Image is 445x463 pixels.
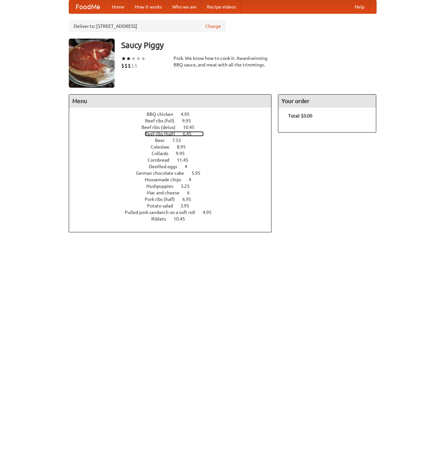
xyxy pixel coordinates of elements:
a: Mac and cheese 6 [147,190,202,195]
a: Collards 9.95 [152,151,197,156]
span: BBQ chicken [147,112,180,117]
li: ★ [121,55,126,62]
span: 4 [185,164,194,169]
span: 10.45 [183,125,201,130]
span: Housemade chips [145,177,188,182]
h4: Menu [69,95,271,108]
span: 6.45 [183,131,198,136]
li: $ [128,62,131,69]
div: Pork. We know how to cook it. Award-winning BBQ sauce, and meat with all the trimmings. [174,55,272,68]
li: $ [124,62,128,69]
a: Coleslaw 8.95 [151,144,198,150]
span: 6 [187,190,196,195]
span: 4.95 [181,112,196,117]
li: $ [121,62,124,69]
span: 4.95 [203,210,218,215]
li: ★ [131,55,136,62]
a: Potato salad 3.95 [147,203,201,208]
a: Help [349,0,370,13]
span: Pulled pork sandwich on a soft roll [125,210,202,215]
img: angular.jpg [69,39,115,88]
h3: Saucy Piggy [121,39,377,52]
a: FoodMe [69,0,107,13]
span: Beef ribs (delux) [141,125,182,130]
span: German chocolate cake [136,170,191,176]
a: Beef ribs (full) 9.95 [145,118,203,123]
a: Pulled pork sandwich on a soft roll 4.95 [125,210,224,215]
span: 10.45 [174,216,192,222]
span: Beef ribs (full) [145,118,181,123]
a: Cornbread 11.45 [148,157,200,163]
li: $ [131,62,134,69]
span: Potato salad [147,203,179,208]
span: 3.25 [181,184,196,189]
a: Beer 7.55 [155,138,193,143]
li: ★ [136,55,141,62]
a: Housemade chips 4 [145,177,203,182]
a: Recipe videos [202,0,241,13]
span: 6.95 [182,197,198,202]
li: $ [134,62,138,69]
span: 8.95 [177,144,192,150]
span: Collards [152,151,175,156]
a: German chocolate cake 5.95 [136,170,213,176]
span: 9.95 [176,151,191,156]
a: Devilled eggs 4 [149,164,199,169]
a: Pork ribs (half) 6.95 [145,197,203,202]
span: 5.95 [192,170,207,176]
span: Pork ribs (half) [145,197,181,202]
a: Beef ribs (half) 6.45 [145,131,204,136]
h4: Your order [278,95,376,108]
span: 3.95 [180,203,196,208]
a: Home [107,0,130,13]
li: ★ [126,55,131,62]
span: Beer [155,138,171,143]
a: How it works [130,0,167,13]
li: ★ [141,55,146,62]
span: Coleslaw [151,144,176,150]
span: Hushpuppies [146,184,180,189]
span: Cornbread [148,157,176,163]
span: 9.95 [182,118,197,123]
span: Riblets [151,216,173,222]
a: Change [205,23,221,29]
b: Total: $0.00 [288,113,312,118]
span: Devilled eggs [149,164,184,169]
div: Deliver to: [STREET_ADDRESS] [69,20,226,32]
a: Beef ribs (delux) 10.45 [141,125,207,130]
a: Who we are [167,0,202,13]
span: 7.55 [172,138,188,143]
a: BBQ chicken 4.95 [147,112,202,117]
span: Beef ribs (half) [145,131,182,136]
a: Riblets 10.45 [151,216,197,222]
span: 4 [189,177,198,182]
a: Hushpuppies 3.25 [146,184,202,189]
span: 11.45 [177,157,195,163]
span: Mac and cheese [147,190,186,195]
